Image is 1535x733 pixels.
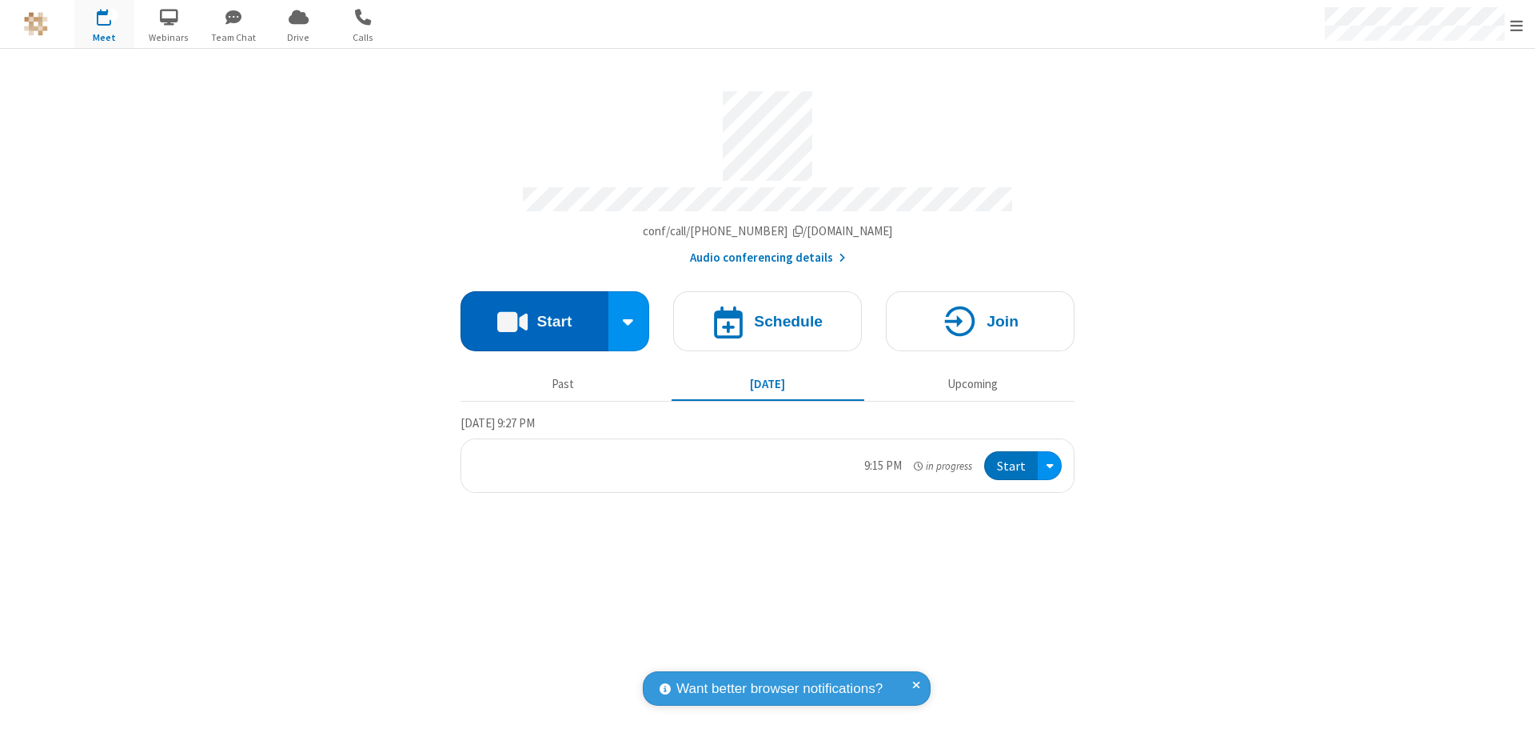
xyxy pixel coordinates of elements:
[24,12,48,36] img: QA Selenium DO NOT DELETE OR CHANGE
[643,223,893,238] span: Copy my meeting room link
[333,30,393,45] span: Calls
[460,79,1074,267] section: Account details
[690,249,846,267] button: Audio conferencing details
[914,459,972,474] em: in progress
[754,314,823,329] h4: Schedule
[987,314,1019,329] h4: Join
[676,679,883,699] span: Want better browser notifications?
[864,457,902,475] div: 9:15 PM
[608,291,650,351] div: Start conference options
[204,30,264,45] span: Team Chat
[886,291,1074,351] button: Join
[74,30,134,45] span: Meet
[460,414,1074,494] section: Today's Meetings
[672,369,864,399] button: [DATE]
[673,291,862,351] button: Schedule
[1038,451,1062,481] div: Open menu
[108,9,118,21] div: 1
[467,369,660,399] button: Past
[139,30,199,45] span: Webinars
[984,451,1038,481] button: Start
[536,314,572,329] h4: Start
[876,369,1069,399] button: Upcoming
[460,291,608,351] button: Start
[643,222,893,241] button: Copy my meeting room linkCopy my meeting room link
[269,30,329,45] span: Drive
[460,415,535,431] span: [DATE] 9:27 PM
